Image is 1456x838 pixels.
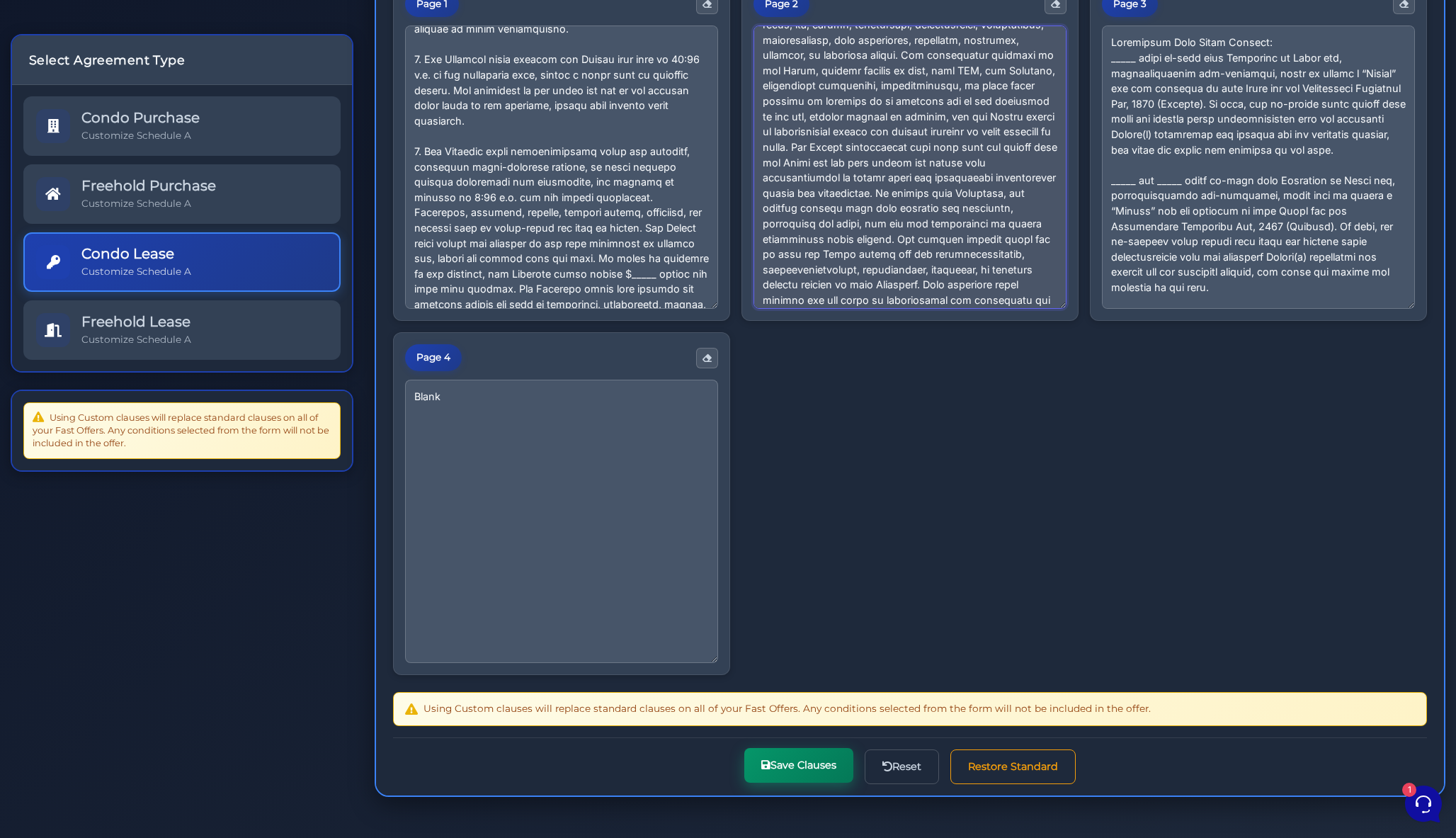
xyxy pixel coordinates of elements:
span: 2 [246,119,261,133]
a: Fast Offers SupportYou:Always! [PERSON_NAME] Royal LePage Connect Realty, Brokerage C: [PHONE_NUM... [17,96,266,139]
button: Home [11,455,98,487]
p: Messages [122,475,162,487]
h4: Select Agreement Type [29,52,335,67]
p: Home [42,475,67,487]
p: Customize Schedule A [81,197,216,210]
button: Restore Standard [950,749,1076,784]
img: dark [23,103,51,132]
button: Start a Conversation [23,145,261,173]
p: Customize Schedule A [81,333,191,346]
textarea: 82. Lor Ipsumdol sitam consecte adi elitsedd ei tem incididu—utlaboree dolo magn, aliquaenima, mi... [753,26,1067,309]
div: Using Custom clauses will replace standard clauses on all of your Fast Offers. Any conditions sel... [393,692,1427,726]
p: [DATE] [233,102,261,115]
span: Fast Offers Support [59,102,224,116]
span: Start a Conversation [102,153,198,164]
button: Help [185,455,272,487]
textarea: Loremipsum Dolo Sitam Consect: _____ adipi el-sedd eius Temporinc ut Labor etd, magnaaliquaenim a... [1102,26,1415,309]
button: 1Messages [98,455,186,487]
h5: Condo Purchase [81,109,200,126]
p: Customize Schedule A [81,265,191,278]
a: Condo Purchase Customize Schedule A [23,96,341,156]
input: Search for an Article... [32,232,232,246]
a: Freehold Lease Customize Schedule A [23,300,341,360]
p: You: Always! [PERSON_NAME] Royal LePage Connect Realty, Brokerage C: [PHONE_NUMBER] | O: [PHONE_N... [59,119,224,133]
span: Your Conversations [23,79,115,91]
button: Save Clauses [744,748,853,783]
div: Using Custom clauses will replace standard clauses on all of your Fast Offers. Any conditions sel... [23,402,341,459]
h2: Hello [PERSON_NAME] 👋 [11,11,238,57]
a: Condo Lease Customize Schedule A [23,232,341,292]
p: Customize Schedule A [81,129,200,142]
iframe: Customerly Messenger Launcher [1402,783,1445,825]
textarea: 7. “Loremips/Dolors” ametcons adi elitse do eiusmodtem incidid ut lab etdolore, mag “Aliqua/Enima... [405,26,718,309]
span: Find an Answer [23,201,96,213]
button: Reset [865,749,939,784]
a: See all [229,79,261,91]
textarea: Blank [405,380,718,663]
a: Freehold Purchase Customize Schedule A [23,164,341,224]
span: 1 [142,453,152,463]
h5: Freehold Purchase [81,177,216,194]
p: Help [220,475,238,487]
a: Open Help Center [176,201,261,213]
h5: Condo Lease [81,245,191,262]
div: Page 4 [405,344,462,371]
h5: Freehold Lease [81,313,191,330]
